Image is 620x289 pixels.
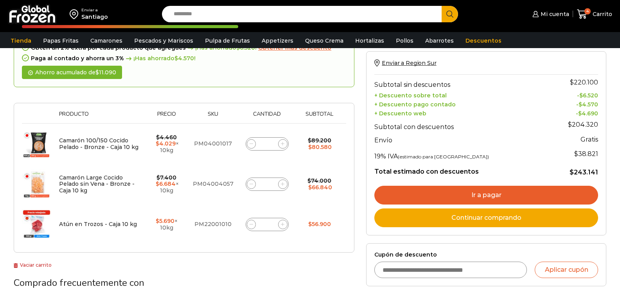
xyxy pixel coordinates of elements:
[398,154,489,160] small: (estimado para [GEOGRAPHIC_DATA])
[548,108,598,117] td: -
[189,111,237,123] th: Sku
[570,169,598,176] bdi: 243.141
[530,6,569,22] a: Mi cuenta
[81,13,108,21] div: Santiago
[570,79,598,86] bdi: 220.100
[548,90,598,99] td: -
[22,45,346,51] div: Obtén un 2% extra por cada producto que agregues
[307,177,331,184] bdi: 74.000
[307,177,311,184] span: $
[374,208,598,227] a: Continuar comprando
[308,221,312,228] span: $
[374,74,548,90] th: Subtotal sin descuentos
[580,136,598,143] strong: Gratis
[568,121,598,128] bdi: 204.320
[14,276,144,289] span: Comprado frecuentemente con
[144,164,189,204] td: × 10kg
[144,111,189,123] th: Precio
[374,99,548,108] th: + Descuento pago contado
[174,55,178,62] span: $
[374,90,548,99] th: + Descuento sobre total
[374,117,548,133] th: Subtotal con descuentos
[539,10,569,18] span: Mi cuenta
[297,111,342,123] th: Subtotal
[574,150,578,158] span: $
[308,137,311,144] span: $
[39,33,83,48] a: Papas Fritas
[374,186,598,205] a: Ir a pagar
[308,184,332,191] bdi: 66.840
[7,33,35,48] a: Tienda
[374,162,548,177] th: Total estimado con descuentos
[574,150,598,158] span: 38.821
[86,33,126,48] a: Camarones
[237,111,297,123] th: Cantidad
[392,33,417,48] a: Pollos
[258,33,297,48] a: Appetizers
[156,140,159,147] span: $
[584,8,591,14] span: 4
[81,7,108,13] div: Enviar a
[374,108,548,117] th: + Descuento web
[308,137,331,144] bdi: 89.200
[462,33,505,48] a: Descuentos
[156,180,159,187] span: $
[59,137,138,151] a: Camarón 100/150 Cocido Pelado - Bronze - Caja 10 kg
[262,138,273,149] input: Product quantity
[189,124,237,164] td: PM04001017
[201,33,254,48] a: Pulpa de Frutas
[570,79,574,86] span: $
[308,144,332,151] bdi: 80.580
[442,6,458,22] button: Search button
[14,262,52,268] a: Vaciar carrito
[189,164,237,204] td: PM04004057
[374,146,548,162] th: 19% IVA
[59,174,135,194] a: Camarón Large Cocido Pelado sin Vena - Bronze - Caja 10 kg
[374,59,436,66] a: Enviar a Region Sur
[55,111,144,123] th: Producto
[579,92,583,99] span: $
[374,251,598,258] label: Cupón de descuento
[144,204,189,244] td: × 10kg
[156,217,174,224] bdi: 5.690
[156,134,177,141] bdi: 4.460
[156,174,160,181] span: $
[156,217,159,224] span: $
[548,99,598,108] td: -
[186,45,257,51] span: ¡Has ahorrado !
[262,179,273,190] input: Product quantity
[374,133,548,146] th: Envío
[156,140,176,147] bdi: 4.029
[591,10,612,18] span: Carrito
[577,5,612,23] a: 4 Carrito
[308,221,331,228] bdi: 56.900
[22,55,346,62] div: Paga al contado y ahorra un 3%
[189,204,237,244] td: PM22001010
[351,33,388,48] a: Hortalizas
[421,33,458,48] a: Abarrotes
[579,101,582,108] span: $
[308,144,312,151] span: $
[156,174,176,181] bdi: 7.400
[308,184,312,191] span: $
[144,124,189,164] td: × 10kg
[95,69,116,76] bdi: 11.090
[59,221,137,228] a: Atún en Trozos - Caja 10 kg
[301,33,347,48] a: Queso Crema
[578,110,582,117] span: $
[570,169,574,176] span: $
[568,121,572,128] span: $
[95,69,99,76] span: $
[174,55,194,62] bdi: 4.570
[156,180,176,187] bdi: 6.684
[382,59,436,66] span: Enviar a Region Sur
[579,92,598,99] bdi: 6.520
[70,7,81,21] img: address-field-icon.svg
[124,55,196,62] span: ¡Has ahorrado !
[579,101,598,108] bdi: 4.570
[535,262,598,278] button: Aplicar cupón
[156,134,160,141] span: $
[262,219,273,230] input: Product quantity
[130,33,197,48] a: Pescados y Mariscos
[22,66,122,79] div: Ahorro acumulado de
